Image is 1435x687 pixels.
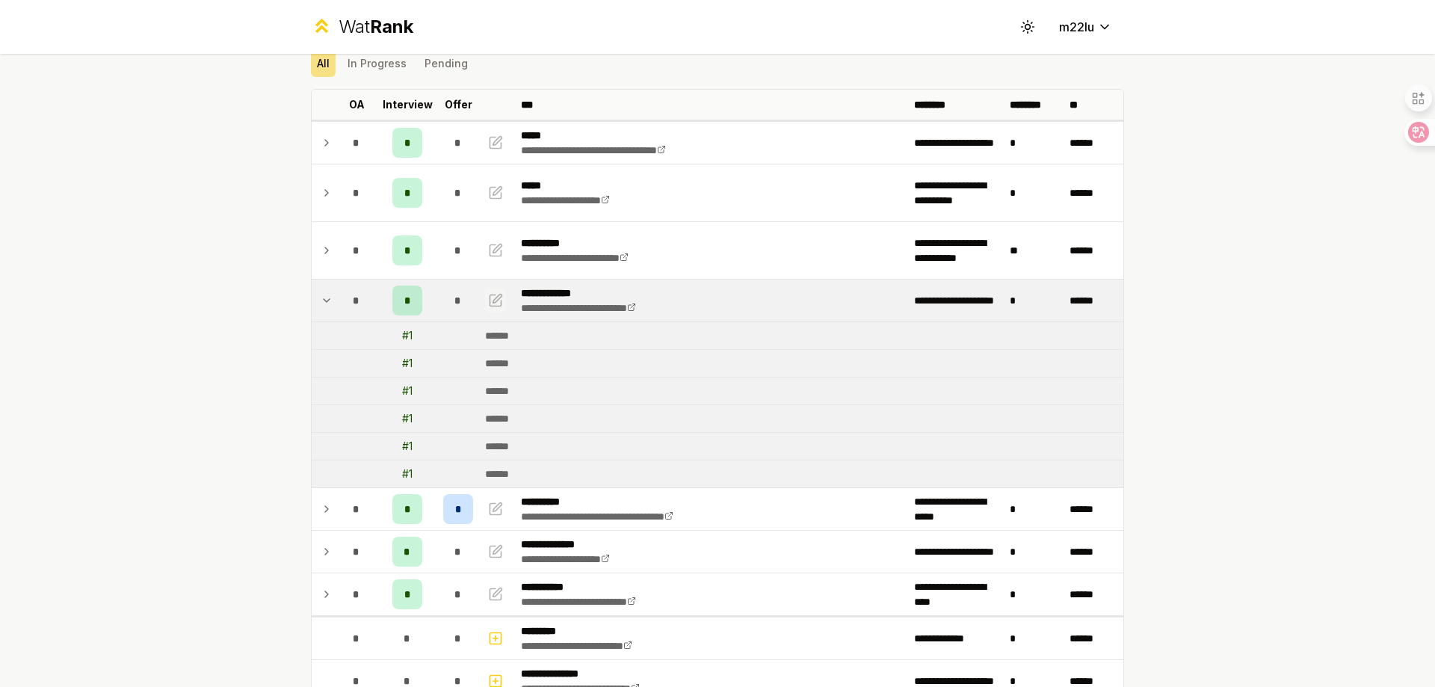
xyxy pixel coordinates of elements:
[402,439,413,454] div: # 1
[1047,13,1124,40] button: m22lu
[419,50,474,77] button: Pending
[402,466,413,481] div: # 1
[402,328,413,343] div: # 1
[349,97,365,112] p: OA
[370,16,413,37] span: Rank
[311,15,413,39] a: WatRank
[339,15,413,39] div: Wat
[311,50,336,77] button: All
[402,356,413,371] div: # 1
[1059,18,1094,36] span: m22lu
[402,411,413,426] div: # 1
[342,50,413,77] button: In Progress
[383,97,433,112] p: Interview
[402,383,413,398] div: # 1
[445,97,472,112] p: Offer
